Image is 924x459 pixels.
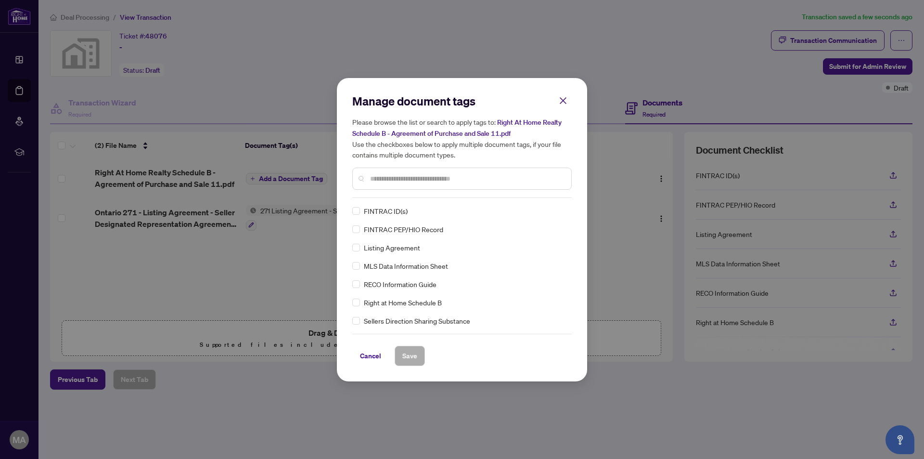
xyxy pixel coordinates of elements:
span: close [559,96,567,105]
span: FINTRAC PEP/HIO Record [364,224,443,235]
span: Listing Agreement [364,242,420,253]
button: Open asap [885,425,914,454]
h5: Please browse the list or search to apply tags to: Use the checkboxes below to apply multiple doc... [352,117,572,160]
h2: Manage document tags [352,93,572,109]
span: Sellers Direction Sharing Substance [364,315,470,326]
span: Right at Home Schedule B [364,297,442,308]
span: Cancel [360,348,381,364]
span: Right At Home Realty Schedule B - Agreement of Purchase and Sale 11.pdf [352,118,562,138]
button: Save [395,346,425,366]
span: RECO Information Guide [364,279,436,289]
span: FINTRAC ID(s) [364,206,408,216]
button: Cancel [352,346,389,366]
span: MLS Data Information Sheet [364,261,448,271]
